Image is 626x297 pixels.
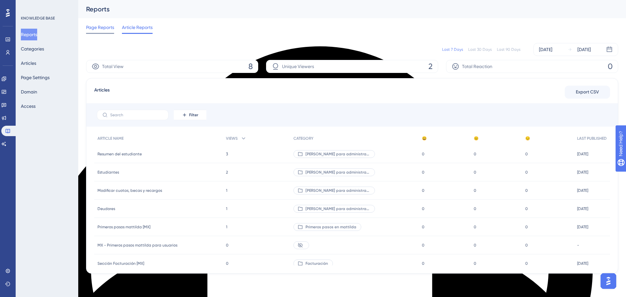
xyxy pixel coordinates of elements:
[21,16,55,21] div: KNOWLEDGE BASE
[525,188,528,193] span: 0
[497,47,520,52] div: Last 90 Days
[21,29,37,40] button: Reports
[577,188,588,193] time: [DATE]
[306,188,370,193] span: [PERSON_NAME] para administradores
[474,206,476,211] span: 0
[474,170,476,175] span: 0
[21,100,36,112] button: Access
[577,261,588,266] time: [DATE]
[226,206,227,211] span: 1
[21,72,50,83] button: Page Settings
[226,224,227,230] span: 1
[577,152,588,156] time: [DATE]
[576,88,599,96] span: Export CSV
[474,261,476,266] span: 0
[97,224,150,230] span: Primeros pasos mattilda [MX]
[525,136,530,141] span: 😔
[422,224,425,230] span: 0
[462,63,492,70] span: Total Reaction
[15,2,41,9] span: Need Help?
[577,136,607,141] span: LAST PUBLISHED
[86,23,114,31] span: Page Reports
[422,206,425,211] span: 0
[422,188,425,193] span: 0
[97,261,144,266] span: Sección Facturación [MX]
[174,110,206,120] button: Filter
[94,86,110,98] span: Articles
[525,151,528,157] span: 0
[21,57,36,69] button: Articles
[21,86,37,98] button: Domain
[577,243,579,247] span: -
[525,261,528,266] span: 0
[474,151,476,157] span: 0
[474,243,476,248] span: 0
[577,46,591,53] div: [DATE]
[422,261,425,266] span: 0
[577,225,588,229] time: [DATE]
[226,261,229,266] span: 0
[608,61,613,72] span: 0
[539,46,552,53] div: [DATE]
[306,206,370,211] span: [PERSON_NAME] para administradores
[474,224,476,230] span: 0
[86,5,602,14] div: Reports
[577,170,588,175] time: [DATE]
[577,206,588,211] time: [DATE]
[468,47,492,52] div: Last 30 Days
[97,170,119,175] span: Estudiantes
[97,206,115,211] span: Deudores
[293,136,313,141] span: CATEGORY
[226,188,227,193] span: 1
[428,61,433,72] span: 2
[599,271,618,291] iframe: UserGuiding AI Assistant Launcher
[102,63,124,70] span: Total View
[474,136,479,141] span: 😐
[422,170,425,175] span: 0
[122,23,153,31] span: Article Reports
[226,170,228,175] span: 2
[306,224,356,230] span: Primeros pasos en mattilda
[306,151,370,157] span: [PERSON_NAME] para administradores
[97,151,142,157] span: Resumen del estudiante
[565,86,610,99] button: Export CSV
[525,243,528,248] span: 0
[189,112,198,118] span: Filter
[226,151,228,157] span: 3
[97,136,124,141] span: ARTICLE NAME
[306,170,370,175] span: [PERSON_NAME] para administradores
[110,113,163,117] input: Search
[282,63,314,70] span: Unique Viewers
[474,188,476,193] span: 0
[226,136,238,141] span: VIEWS
[525,224,528,230] span: 0
[442,47,463,52] div: Last 7 Days
[525,170,528,175] span: 0
[21,43,44,55] button: Categories
[248,61,253,72] span: 8
[97,188,162,193] span: Modificar cuotas, becas y recargos
[422,136,427,141] span: 😀
[422,151,425,157] span: 0
[525,206,528,211] span: 0
[226,243,229,248] span: 0
[306,261,328,266] span: Facturación
[422,243,425,248] span: 0
[97,243,177,248] span: MX - Primeros pasos mattilda para usuarios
